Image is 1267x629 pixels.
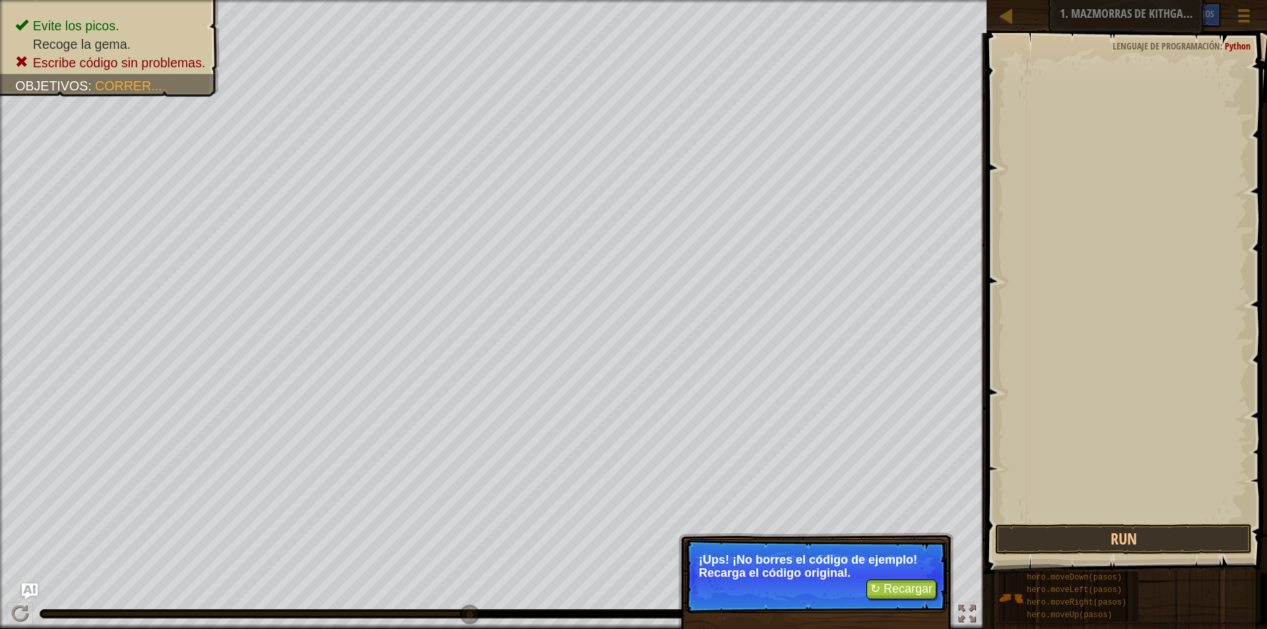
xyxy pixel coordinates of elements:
font: : [88,79,91,93]
font: Evite los picos. [33,18,119,33]
button: Mostrar el menú del juego [1227,3,1260,34]
button: Run [995,524,1252,554]
li: Recoge la gema. [15,35,205,53]
button: Pregúntale a la IA [22,583,38,599]
font: Python [1225,40,1251,52]
font: Objetivos [15,79,88,93]
font: hero.moveRight(pasos) [1027,598,1126,607]
font: Consejos [1179,7,1214,20]
font: hero.moveUp(pasos) [1027,611,1113,620]
font: Recoge la gema. [33,37,131,51]
font: 1 [1018,61,1023,71]
font: : [1220,40,1223,52]
font: Lenguaje de programación [1113,40,1220,52]
font: hero.moveDown(pasos) [1027,573,1122,582]
font: ¡Ups! ¡No borres el código de ejemplo! Recarga el código original. [699,553,917,579]
font: Correr... [95,79,162,93]
font: ↻ Recargar [870,582,932,595]
button: Pregúntale a la IA [1087,3,1173,27]
li: Escribe código sin problemas. [15,53,205,72]
font: Escribe código sin problemas. [33,55,205,70]
img: portrait.png [998,585,1023,611]
font: Pregúntale a la IA [1093,7,1166,20]
li: Evite los picos. [15,17,205,35]
button: ↻ Recargar [866,579,936,599]
font: hero.moveLeft(pasos) [1027,585,1122,595]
